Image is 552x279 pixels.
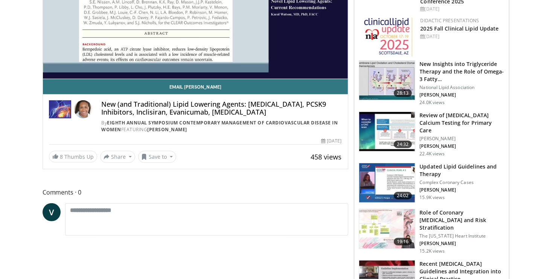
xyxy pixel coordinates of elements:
[420,112,505,134] h3: Review of [MEDICAL_DATA] Calcium Testing for Primary Care
[43,187,348,197] span: Comments 0
[49,100,71,118] img: Eighth Annual Symposium Contemporary Management of Cardiovascular Disease in Women
[420,60,505,83] h3: New Insights into Triglyceride Therapy and the Role of Omega-3 Fatty…
[420,179,505,185] p: Complex Coronary Cases
[421,6,503,12] div: [DATE]
[420,92,505,98] p: [PERSON_NAME]
[420,209,505,231] h3: Role of Coronary [MEDICAL_DATA] and Risk Stratification
[420,163,505,178] h3: Updated Lipid Guidelines and Therapy
[394,141,412,148] span: 24:32
[420,136,505,142] p: [PERSON_NAME]
[394,89,412,97] span: 28:13
[420,100,445,106] p: 24.0K views
[421,17,503,24] div: Didactic Presentations
[321,138,342,144] div: [DATE]
[60,153,63,160] span: 8
[138,151,177,163] button: Save to
[420,187,505,193] p: [PERSON_NAME]
[420,151,445,157] p: 22.4K views
[359,112,415,151] img: f4af32e0-a3f3-4dd9-8ed6-e543ca885e6d.150x105_q85_crop-smart_upscale.jpg
[43,203,61,221] a: V
[100,151,135,163] button: Share
[101,100,342,117] h4: New (and Traditional) Lipid Lowering Agents: [MEDICAL_DATA], PCSK9 Inhibitors, Inclisiran, Evanic...
[74,100,92,118] img: Avatar
[359,209,505,254] a: 19:16 Role of Coronary [MEDICAL_DATA] and Risk Stratification The [US_STATE] Heart Institute [PER...
[394,238,412,245] span: 19:16
[101,120,342,133] div: By FEATURING
[420,143,505,149] p: [PERSON_NAME]
[421,33,503,40] div: [DATE]
[359,112,505,157] a: 24:32 Review of [MEDICAL_DATA] Calcium Testing for Primary Care [PERSON_NAME] [PERSON_NAME] 22.4K...
[359,60,505,106] a: 28:13 New Insights into Triglyceride Therapy and the Role of Omega-3 Fatty… National Lipid Associ...
[359,163,505,203] a: 24:02 Updated Lipid Guidelines and Therapy Complex Coronary Cases [PERSON_NAME] 15.9K views
[420,195,445,201] p: 15.9K views
[359,209,415,248] img: 1efa8c99-7b8a-4ab5-a569-1c219ae7bd2c.150x105_q85_crop-smart_upscale.jpg
[420,248,445,254] p: 15.2K views
[147,126,187,133] a: [PERSON_NAME]
[420,233,505,239] p: The [US_STATE] Heart Institute
[101,120,338,133] a: Eighth Annual Symposium Contemporary Management of Cardiovascular Disease in Women
[43,79,348,94] a: Email [PERSON_NAME]
[359,61,415,100] img: 45ea033d-f728-4586-a1ce-38957b05c09e.150x105_q85_crop-smart_upscale.jpg
[420,241,505,247] p: [PERSON_NAME]
[394,192,412,199] span: 24:02
[421,25,499,32] a: 2025 Fall Clinical Lipid Update
[49,151,97,162] a: 8 Thumbs Up
[311,152,342,161] span: 458 views
[420,84,505,90] p: National Lipid Association
[359,163,415,202] img: 77f671eb-9394-4acc-bc78-a9f077f94e00.150x105_q85_crop-smart_upscale.jpg
[364,17,413,57] img: d65bce67-f81a-47c5-b47d-7b8806b59ca8.jpg.150x105_q85_autocrop_double_scale_upscale_version-0.2.jpg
